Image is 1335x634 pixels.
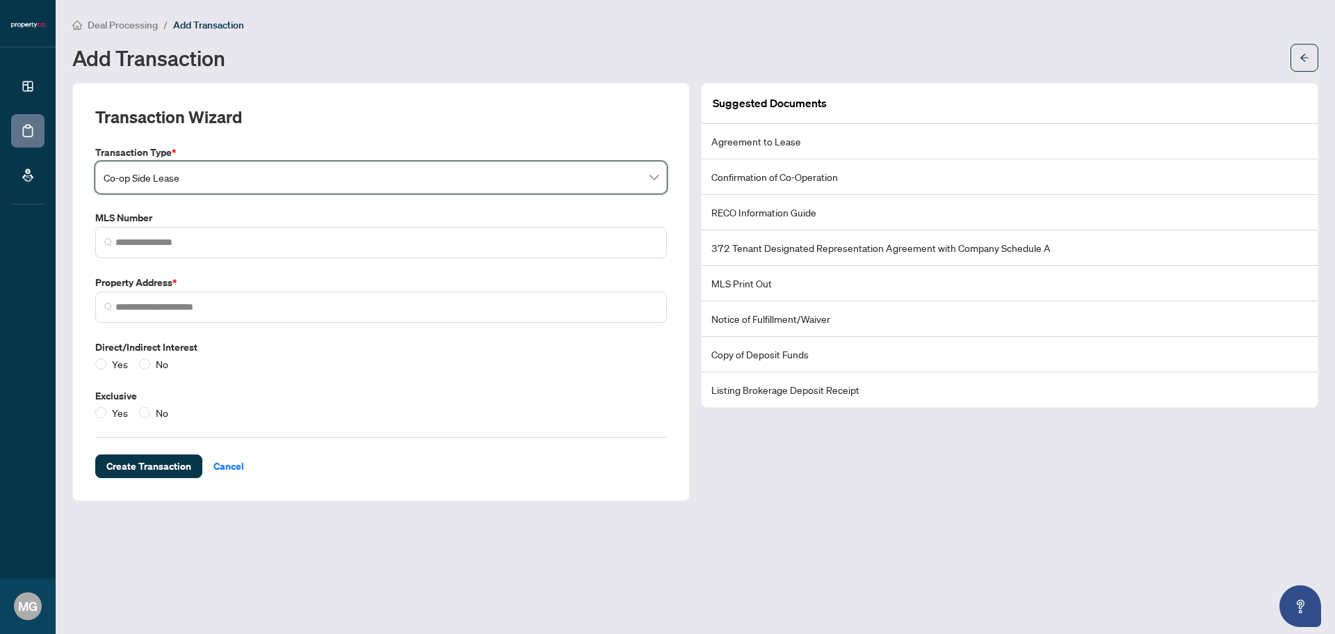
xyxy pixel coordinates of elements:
li: 372 Tenant Designated Representation Agreement with Company Schedule A [702,230,1318,266]
img: logo [11,21,44,29]
span: Deal Processing [88,19,158,31]
img: search_icon [104,238,113,246]
span: Add Transaction [173,19,244,31]
label: MLS Number [95,210,667,225]
button: Create Transaction [95,454,202,478]
li: Confirmation of Co-Operation [702,159,1318,195]
button: Cancel [202,454,255,478]
label: Transaction Type [95,145,667,160]
span: Co-op Side Lease [104,164,658,191]
span: Yes [106,356,133,372]
li: Copy of Deposit Funds [702,337,1318,372]
li: Listing Brokerage Deposit Receipt [702,372,1318,407]
label: Direct/Indirect Interest [95,340,667,355]
span: arrow-left [1300,53,1309,63]
h1: Add Transaction [72,47,225,69]
label: Property Address [95,275,667,290]
h2: Transaction Wizard [95,106,242,128]
li: / [163,17,168,33]
li: RECO Information Guide [702,195,1318,230]
li: Agreement to Lease [702,124,1318,159]
li: MLS Print Out [702,266,1318,301]
article: Suggested Documents [713,95,827,112]
span: Yes [106,405,133,420]
span: Cancel [213,455,244,477]
li: Notice of Fulfillment/Waiver [702,301,1318,337]
span: MG [18,596,38,616]
button: Open asap [1279,585,1321,627]
span: No [150,405,174,420]
span: Create Transaction [106,455,191,477]
label: Exclusive [95,388,667,404]
span: home [72,20,82,30]
span: No [150,356,174,372]
img: search_icon [104,303,113,311]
